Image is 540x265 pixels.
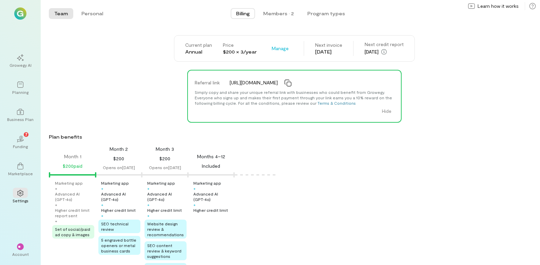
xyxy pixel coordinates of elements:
span: 7 [25,131,27,137]
div: Higher credit limit [101,207,136,213]
div: Current plan [185,42,212,48]
div: Marketing app [193,180,221,186]
div: Plan benefits [49,134,537,140]
button: Team [49,8,73,19]
div: Growegy AI [9,62,32,68]
div: Marketing app [55,180,83,186]
div: + [101,186,103,191]
div: Referral link [191,76,226,89]
a: Funding [8,130,33,155]
a: Planning [8,76,33,100]
div: Advanced AI (GPT‑4o) [193,191,233,202]
span: Set of social/paid ad copy & images [55,227,90,237]
div: Included [202,162,220,170]
div: Higher credit limit report sent [55,207,94,218]
div: + [193,186,196,191]
div: Marketing app [147,180,175,186]
div: + [55,218,57,224]
div: Advanced AI (GPT‑4o) [101,191,140,202]
span: SEO content review & keyword suggestions [147,243,181,259]
a: Business Plan [8,103,33,127]
div: + [147,213,150,218]
span: Simply copy and share your unique referral link with businesses who could benefit from Growegy. E... [195,90,392,105]
div: Advanced AI (GPT‑4o) [147,191,187,202]
div: $200 [113,155,124,163]
button: Program types [302,8,350,19]
div: Advanced AI (GPT‑4o) [55,191,94,202]
div: Business Plan [7,117,34,122]
div: Month 2 [110,146,128,152]
div: Month 3 [156,146,174,152]
div: + [55,186,57,191]
div: + [193,202,196,207]
span: 5 engraved bottle openers or metal business cards [101,238,136,253]
div: $200 [159,155,170,163]
div: Price [223,42,257,48]
div: Members · 2 [263,10,294,17]
div: Opens on [DATE] [149,165,181,170]
span: SEO technical review [101,221,129,231]
div: Higher credit limit [147,207,182,213]
button: Personal [76,8,109,19]
div: + [101,213,103,218]
div: Month 1 [64,153,81,160]
div: Settings [13,198,28,203]
span: Website design review & recommendations [147,221,184,237]
div: + [55,202,57,207]
a: Marketplace [8,157,33,182]
span: [URL][DOMAIN_NAME] [230,79,278,86]
div: Next invoice [315,42,342,48]
div: $200 paid [63,162,82,170]
div: Annual [185,48,212,55]
div: Opens on [DATE] [103,165,135,170]
button: Manage [268,43,293,54]
span: Learn how it works [478,3,519,9]
div: Funding [13,144,28,149]
div: + [147,186,150,191]
div: Planning [12,89,28,95]
button: Billing [231,8,255,19]
span: Manage [272,45,289,52]
div: + [147,202,150,207]
span: Billing [236,10,250,17]
div: Marketplace [8,171,33,176]
div: Months 4–12 [197,153,225,160]
a: Terms & Conditions [317,101,356,105]
div: [DATE] [315,48,342,55]
div: Higher credit limit [193,207,228,213]
button: Hide [378,106,396,117]
div: [DATE] [365,48,404,56]
div: Marketing app [101,180,129,186]
div: + [101,202,103,207]
div: Next credit report [365,41,404,48]
div: $200 × 3/year [223,48,257,55]
button: Members · 2 [258,8,299,19]
a: Settings [8,184,33,209]
a: Growegy AI [8,49,33,73]
div: Account [12,251,29,257]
